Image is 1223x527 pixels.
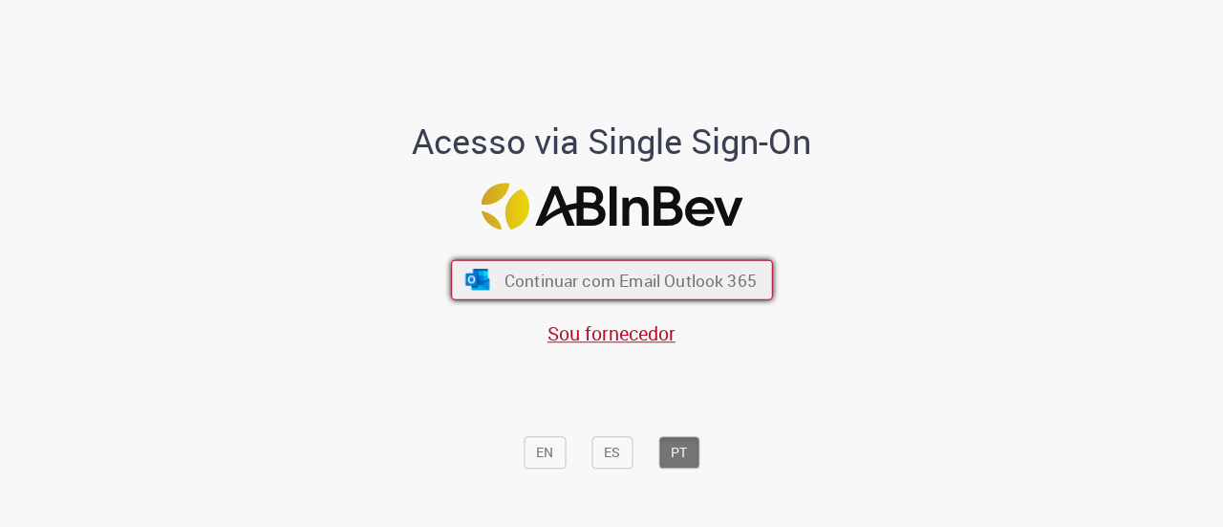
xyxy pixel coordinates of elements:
img: ícone Azure/Microsoft 360 [463,270,491,291]
span: Continuar com Email Outlook 365 [504,269,756,291]
h1: Acesso via Single Sign-On [347,122,877,161]
button: ES [591,436,633,469]
a: Sou fornecedor [547,320,676,346]
button: ícone Azure/Microsoft 360 Continuar com Email Outlook 365 [451,260,773,300]
img: Logo ABInBev [481,183,742,230]
button: PT [658,436,699,469]
button: EN [524,436,566,469]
